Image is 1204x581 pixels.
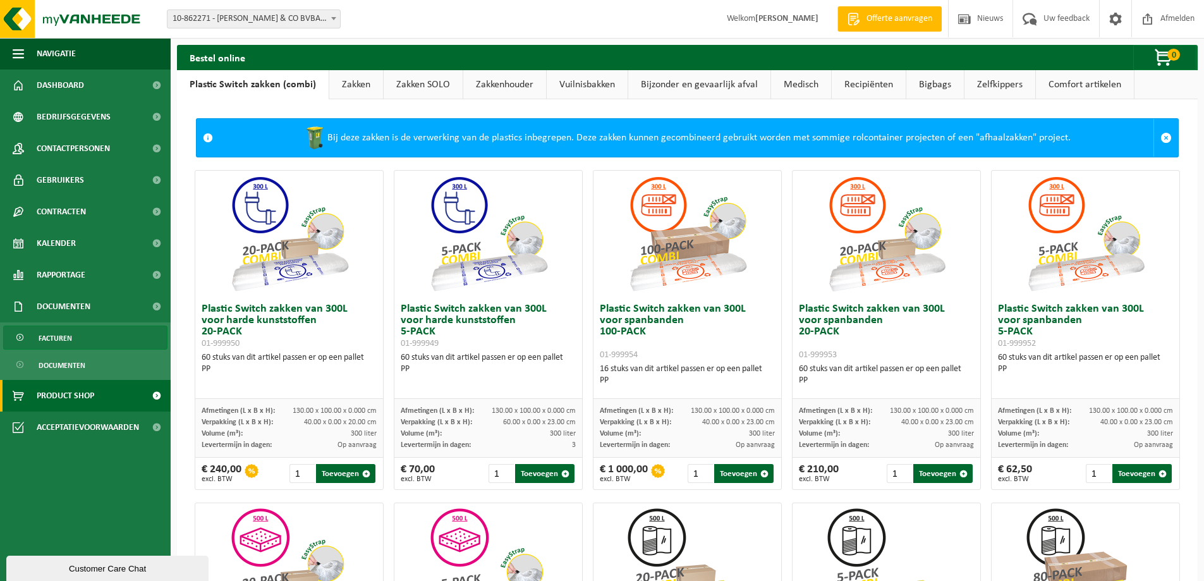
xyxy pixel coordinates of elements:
[600,441,670,449] span: Levertermijn in dagen:
[998,475,1032,483] span: excl. BTW
[37,259,85,291] span: Rapportage
[799,430,840,437] span: Volume (m³):
[799,364,974,386] div: 60 stuks van dit artikel passen er op een pallet
[463,70,546,99] a: Zakkenhouder
[202,303,377,349] h3: Plastic Switch zakken van 300L voor harde kunststoffen 20-PACK
[600,375,775,386] div: PP
[202,441,272,449] span: Levertermijn in dagen:
[219,119,1153,157] div: Bij deze zakken is de verwerking van de plastics inbegrepen. Deze zakken kunnen gecombineerd gebr...
[799,419,870,426] span: Verpakking (L x B x H):
[832,70,906,99] a: Recipiënten
[489,464,514,483] input: 1
[600,364,775,386] div: 16 stuks van dit artikel passen er op een pallet
[600,464,648,483] div: € 1 000,00
[998,303,1173,349] h3: Plastic Switch zakken van 300L voor spanbanden 5-PACK
[890,407,974,415] span: 130.00 x 100.00 x 0.000 cm
[401,407,474,415] span: Afmetingen (L x B x H):
[1167,49,1180,61] span: 0
[600,475,648,483] span: excl. BTW
[37,133,110,164] span: Contactpersonen
[3,326,167,350] a: Facturen
[964,70,1035,99] a: Zelfkippers
[1147,430,1173,437] span: 300 liter
[401,475,435,483] span: excl. BTW
[202,364,377,375] div: PP
[401,464,435,483] div: € 70,00
[799,475,839,483] span: excl. BTW
[702,419,775,426] span: 40.00 x 0.00 x 23.00 cm
[202,339,240,348] span: 01-999950
[948,430,974,437] span: 300 liter
[37,101,111,133] span: Bedrijfsgegevens
[837,6,942,32] a: Offerte aanvragen
[351,430,377,437] span: 300 liter
[515,464,575,483] button: Toevoegen
[600,303,775,360] h3: Plastic Switch zakken van 300L voor spanbanden 100-PACK
[799,407,872,415] span: Afmetingen (L x B x H):
[799,375,974,386] div: PP
[998,419,1069,426] span: Verpakking (L x B x H):
[37,196,86,228] span: Contracten
[714,464,774,483] button: Toevoegen
[901,419,974,426] span: 40.00 x 0.00 x 23.00 cm
[998,464,1032,483] div: € 62,50
[935,441,974,449] span: Op aanvraag
[624,171,751,297] img: 01-999954
[749,430,775,437] span: 300 liter
[401,303,576,349] h3: Plastic Switch zakken van 300L voor harde kunststoffen 5-PACK
[37,412,139,443] span: Acceptatievoorwaarden
[6,553,211,581] iframe: chat widget
[3,353,167,377] a: Documenten
[401,352,576,375] div: 60 stuks van dit artikel passen er op een pallet
[887,464,913,483] input: 1
[913,464,973,483] button: Toevoegen
[37,228,76,259] span: Kalender
[998,339,1036,348] span: 01-999952
[329,70,383,99] a: Zakken
[401,430,442,437] span: Volume (m³):
[600,430,641,437] span: Volume (m³):
[1112,464,1172,483] button: Toevoegen
[998,441,1068,449] span: Levertermijn in dagen:
[492,407,576,415] span: 130.00 x 100.00 x 0.000 cm
[37,70,84,101] span: Dashboard
[1036,70,1134,99] a: Comfort artikelen
[1089,407,1173,415] span: 130.00 x 100.00 x 0.000 cm
[384,70,463,99] a: Zakken SOLO
[998,364,1173,375] div: PP
[401,339,439,348] span: 01-999949
[1133,45,1196,70] button: 0
[302,125,327,150] img: WB-0240-HPE-GN-50.png
[1023,171,1149,297] img: 01-999952
[202,407,275,415] span: Afmetingen (L x B x H):
[37,164,84,196] span: Gebruikers
[202,419,273,426] span: Verpakking (L x B x H):
[691,407,775,415] span: 130.00 x 100.00 x 0.000 cm
[177,45,258,70] h2: Bestel online
[202,430,243,437] span: Volume (m³):
[736,441,775,449] span: Op aanvraag
[37,380,94,412] span: Product Shop
[1086,464,1112,483] input: 1
[177,70,329,99] a: Plastic Switch zakken (combi)
[799,464,839,483] div: € 210,00
[167,9,341,28] span: 10-862271 - HEYVAERT & CO BVBA - ASSE
[600,407,673,415] span: Afmetingen (L x B x H):
[401,441,471,449] span: Levertermijn in dagen:
[1134,441,1173,449] span: Op aanvraag
[547,70,628,99] a: Vuilnisbakken
[771,70,831,99] a: Medisch
[289,464,315,483] input: 1
[37,38,76,70] span: Navigatie
[202,475,241,483] span: excl. BTW
[503,419,576,426] span: 60.00 x 0.00 x 23.00 cm
[688,464,714,483] input: 1
[337,441,377,449] span: Op aanvraag
[755,14,818,23] strong: [PERSON_NAME]
[1153,119,1178,157] a: Sluit melding
[824,171,950,297] img: 01-999953
[293,407,377,415] span: 130.00 x 100.00 x 0.000 cm
[226,171,353,297] img: 01-999950
[998,407,1071,415] span: Afmetingen (L x B x H):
